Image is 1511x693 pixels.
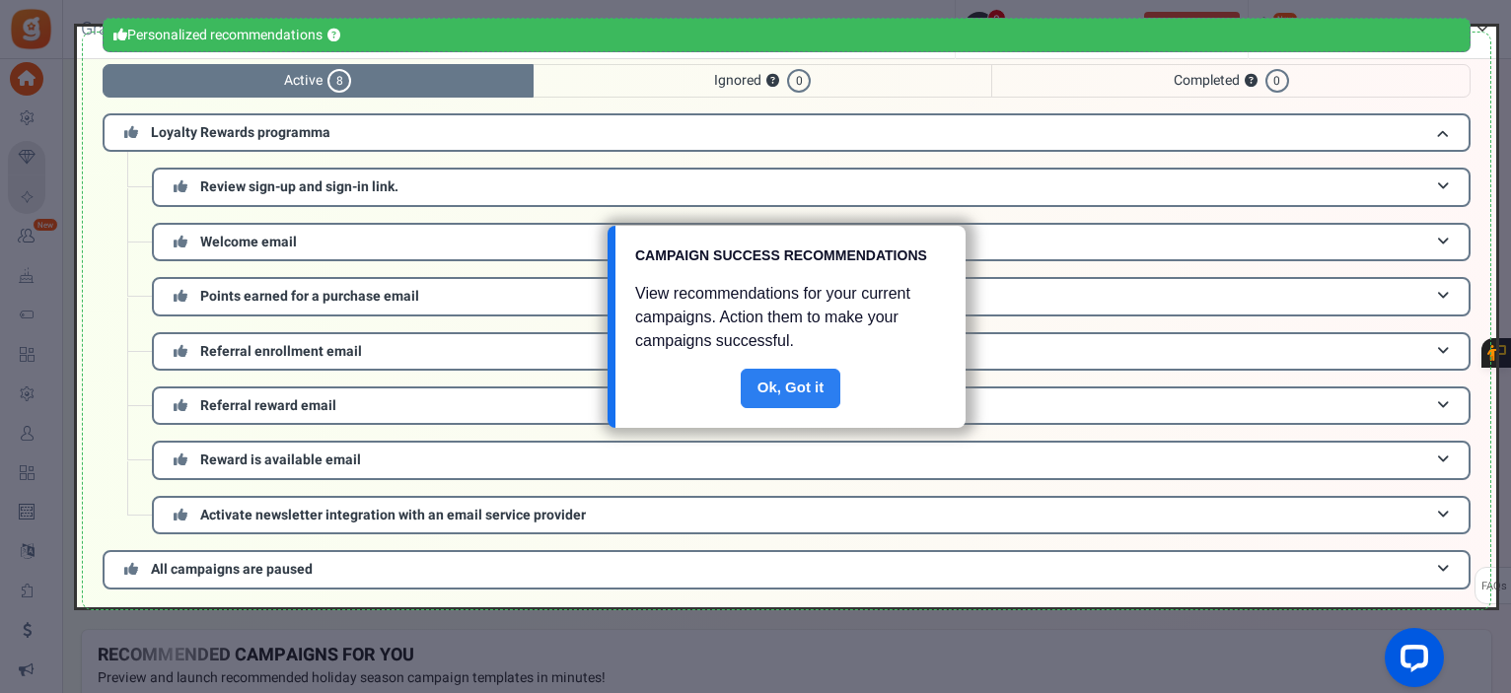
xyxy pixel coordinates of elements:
a: Done [741,369,841,408]
h1: CAMPAIGN SUCCESS RECOMMENDATIONS [635,245,928,266]
div: View recommendations for your current campaigns. Action them to make your campaigns successful. [615,276,966,369]
div: Personalized recommendations [103,18,1471,52]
